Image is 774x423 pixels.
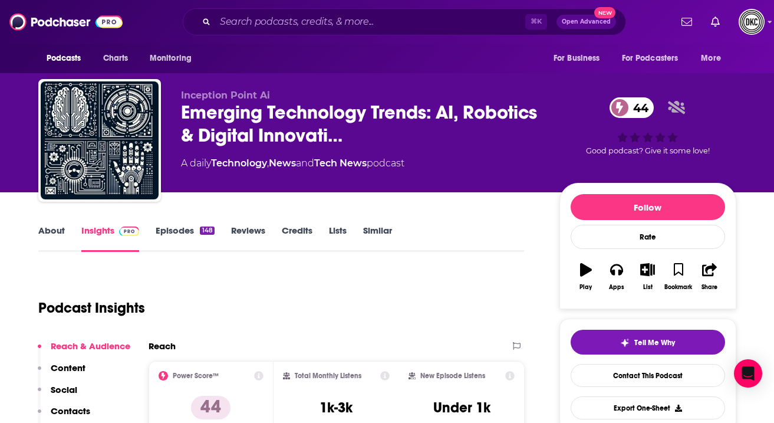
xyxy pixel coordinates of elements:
p: Reach & Audience [51,340,130,352]
div: A daily podcast [181,156,404,170]
span: Good podcast? Give it some love! [586,146,710,155]
input: Search podcasts, credits, & more... [215,12,525,31]
div: Rate [571,225,725,249]
span: 44 [621,97,654,118]
a: Tech News [314,158,367,169]
span: New [594,7,615,18]
button: Bookmark [663,255,694,298]
p: 44 [191,396,230,419]
a: Similar [363,225,392,252]
h2: Reach [149,340,176,352]
h2: Total Monthly Listens [295,372,361,380]
div: 44Good podcast? Give it some love! [559,90,736,163]
button: Apps [601,255,632,298]
img: Podchaser Pro [119,227,140,236]
a: Show notifications dropdown [677,12,697,32]
button: open menu [545,47,615,70]
div: List [643,284,653,291]
span: ⌘ K [525,14,547,29]
button: open menu [693,47,736,70]
a: Reviews [231,225,265,252]
button: Content [38,362,85,384]
button: Open AdvancedNew [556,15,616,29]
a: Credits [282,225,312,252]
h1: Podcast Insights [38,299,145,317]
span: Podcasts [47,50,81,67]
span: Inception Point Ai [181,90,270,101]
a: Lists [329,225,347,252]
span: Monitoring [150,50,192,67]
h2: Power Score™ [173,372,219,380]
a: Charts [95,47,136,70]
a: About [38,225,65,252]
div: 148 [200,227,214,235]
h3: 1k-3k [320,399,353,417]
span: Logged in as DKCMediatech [739,9,765,35]
span: Open Advanced [562,19,611,25]
p: Social [51,384,77,395]
button: open menu [141,47,207,70]
span: For Podcasters [622,50,679,67]
span: Charts [103,50,129,67]
a: Technology [211,158,267,169]
div: Share [701,284,717,291]
button: tell me why sparkleTell Me Why [571,330,725,355]
button: Play [571,255,601,298]
button: Show profile menu [739,9,765,35]
a: Show notifications dropdown [706,12,724,32]
button: Social [38,384,77,406]
img: Emerging Technology Trends: AI, Robotics & Digital Innovation [41,81,159,199]
button: open menu [38,47,97,70]
button: open menu [614,47,696,70]
div: Play [579,284,592,291]
img: Podchaser - Follow, Share and Rate Podcasts [9,11,123,33]
a: Contact This Podcast [571,364,725,387]
p: Contacts [51,405,90,417]
div: Bookmark [664,284,692,291]
img: User Profile [739,9,765,35]
span: , [267,158,269,169]
a: Episodes148 [156,225,214,252]
div: Search podcasts, credits, & more... [183,8,626,35]
span: For Business [554,50,600,67]
a: 44 [610,97,654,118]
div: Apps [609,284,624,291]
span: and [296,158,314,169]
button: Follow [571,194,725,220]
div: Open Intercom Messenger [734,359,762,388]
span: Tell Me Why [634,338,675,347]
span: More [701,50,721,67]
h3: Under 1k [433,399,490,417]
p: Content [51,362,85,373]
img: tell me why sparkle [620,338,630,347]
a: News [269,158,296,169]
button: Reach & Audience [38,340,130,362]
a: InsightsPodchaser Pro [81,225,140,252]
button: List [632,255,663,298]
h2: New Episode Listens [420,372,485,380]
button: Share [694,255,724,298]
button: Export One-Sheet [571,396,725,419]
